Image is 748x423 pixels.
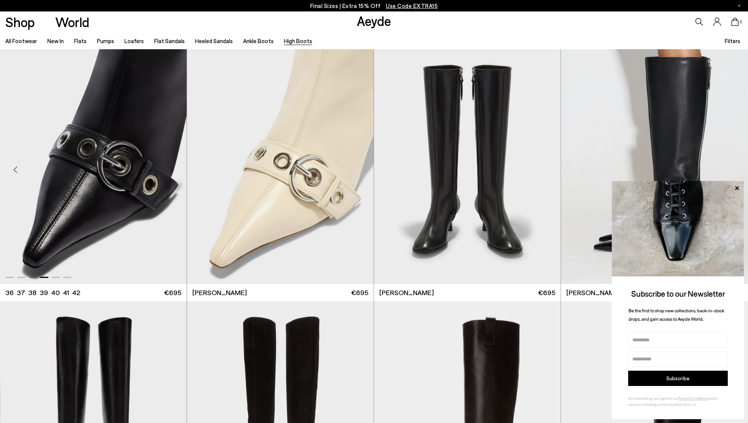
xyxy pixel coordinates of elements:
span: €695 [164,288,181,297]
button: Subscribe [628,371,728,386]
a: New In [47,37,64,44]
a: All Footwear [5,37,37,44]
span: €695 [351,288,368,297]
li: 41 [63,288,69,297]
ul: variant [5,288,78,297]
a: Next slide Previous slide [187,49,374,284]
span: €695 [538,288,555,297]
span: 0 [739,20,743,24]
a: [PERSON_NAME] €695 [187,284,374,301]
li: 39 [40,288,48,297]
li: 40 [51,288,60,297]
div: Previous slide [4,158,27,181]
a: Flat Sandals [154,37,185,44]
img: Alexis Dual-Tone High Boots [561,49,748,284]
span: [PERSON_NAME] [566,288,621,297]
a: [PERSON_NAME] €695 [374,284,561,301]
li: 37 [17,288,25,297]
a: Ankle Boots [243,37,274,44]
a: Pumps [97,37,114,44]
span: Subscribe to our Newsletter [631,289,725,298]
div: 5 / 6 [374,49,561,284]
a: Shop [5,15,35,29]
a: Flats [74,37,87,44]
a: High Boots [284,37,312,44]
span: [PERSON_NAME] [379,288,434,297]
a: [PERSON_NAME] €695 [561,284,748,301]
a: World [55,15,89,29]
a: Heeled Sandals [195,37,233,44]
li: 38 [28,288,37,297]
a: Next slide Previous slide [561,49,748,284]
div: 5 / 6 [561,49,748,284]
li: 36 [5,288,14,297]
span: Filters [725,37,740,44]
a: Aeyde [357,13,391,29]
a: Loafers [124,37,144,44]
a: Next slide Previous slide [374,49,561,284]
li: 42 [72,288,80,297]
a: 0 [731,18,739,26]
div: 4 / 6 [187,49,374,284]
img: Vivian Eyelet High Boots [187,49,374,284]
a: Terms & Conditions [678,396,708,400]
span: Navigate to /collections/ss25-final-sizes [386,2,438,9]
span: By subscribing, you agree to our [629,396,678,400]
span: [PERSON_NAME] [192,288,247,297]
p: Final Sizes | Extra 15% Off [310,1,438,11]
img: Catherine High Sock Boots [374,49,561,284]
img: ca3f721fb6ff708a270709c41d776025.jpg [612,181,744,276]
div: Next slide [160,158,183,181]
span: Be the first to shop new collections, back-in-stock drops, and gain access to Aeyde World. [629,308,724,322]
